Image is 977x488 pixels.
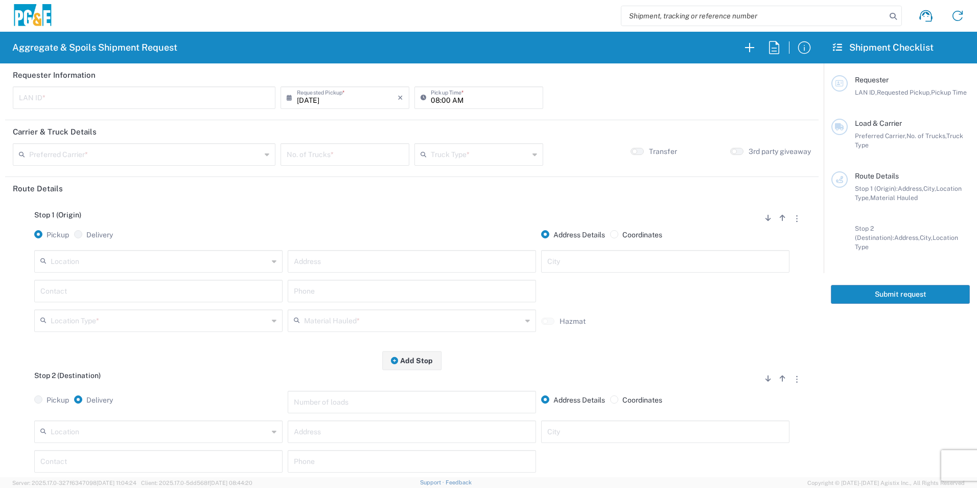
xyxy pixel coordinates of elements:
h2: Shipment Checklist [833,41,934,54]
span: Stop 1 (Origin) [34,211,81,219]
label: Coordinates [610,395,662,405]
span: LAN ID, [855,88,877,96]
span: Address, [898,185,923,192]
button: Submit request [831,285,970,304]
label: Address Details [541,230,605,239]
i: × [398,90,403,106]
span: Address, [894,234,920,241]
span: Route Details [855,172,899,180]
span: Requested Pickup, [877,88,931,96]
span: Pickup Time [931,88,967,96]
span: [DATE] 08:44:20 [210,480,252,486]
a: Feedback [446,479,472,485]
span: Material Hauled [870,194,918,202]
span: Server: 2025.17.0-327f6347098 [12,480,136,486]
button: Add Stop [382,351,441,370]
input: Shipment, tracking or reference number [621,6,886,26]
h2: Requester Information [13,70,96,80]
span: Copyright © [DATE]-[DATE] Agistix Inc., All Rights Reserved [807,478,965,487]
label: Coordinates [610,230,662,239]
a: Support [420,479,446,485]
span: No. of Trucks, [906,132,946,140]
label: Address Details [541,395,605,405]
h2: Route Details [13,184,63,194]
span: Requester [855,76,889,84]
img: pge [12,4,53,28]
span: Load & Carrier [855,119,902,127]
span: City, [923,185,936,192]
span: [DATE] 11:04:24 [97,480,136,486]
span: Client: 2025.17.0-5dd568f [141,480,252,486]
h2: Carrier & Truck Details [13,127,97,137]
span: Preferred Carrier, [855,132,906,140]
span: Stop 1 (Origin): [855,185,898,192]
label: 3rd party giveaway [749,147,811,156]
label: Hazmat [560,317,586,326]
span: Stop 2 (Destination) [34,371,101,380]
label: Transfer [649,147,677,156]
h2: Aggregate & Spoils Shipment Request [12,41,177,54]
span: Stop 2 (Destination): [855,225,894,241]
span: City, [920,234,933,241]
